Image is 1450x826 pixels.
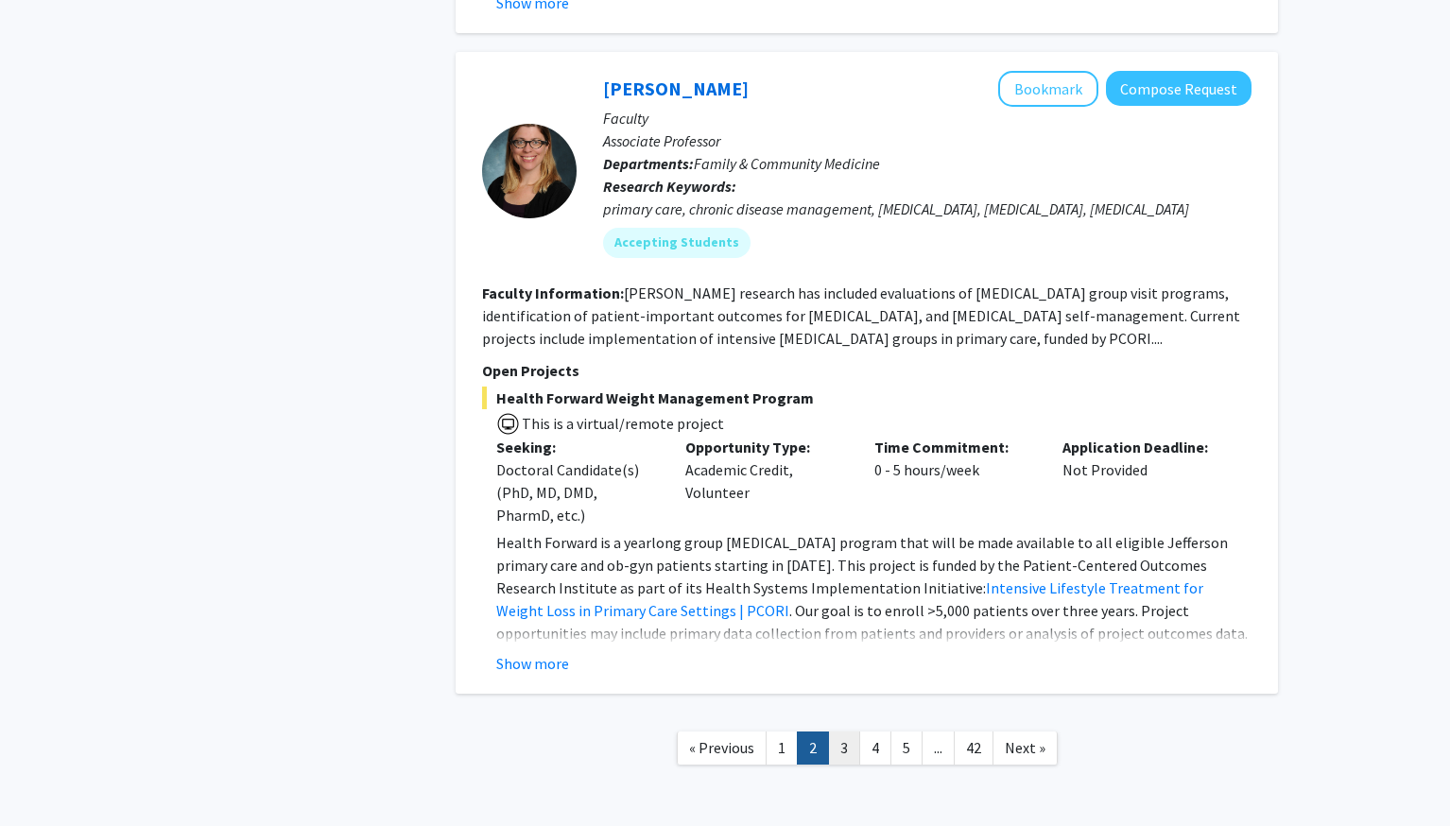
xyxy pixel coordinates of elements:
[954,731,993,765] a: 42
[496,458,657,526] div: Doctoral Candidate(s) (PhD, MD, DMD, PharmD, etc.)
[482,387,1251,409] span: Health Forward Weight Management Program
[685,436,846,458] p: Opportunity Type:
[694,154,880,173] span: Family & Community Medicine
[859,731,891,765] a: 4
[520,414,724,433] span: This is a virtual/remote project
[496,436,657,458] p: Seeking:
[603,107,1251,129] p: Faculty
[689,738,754,757] span: « Previous
[998,71,1098,107] button: Add Amy Cunningham to Bookmarks
[603,228,751,258] mat-chip: Accepting Students
[1048,436,1237,526] div: Not Provided
[874,436,1035,458] p: Time Commitment:
[603,129,1251,152] p: Associate Professor
[482,359,1251,382] p: Open Projects
[496,652,569,675] button: Show more
[603,177,736,196] b: Research Keywords:
[828,731,860,765] a: 3
[860,436,1049,526] div: 0 - 5 hours/week
[603,198,1251,220] div: primary care, chronic disease management, [MEDICAL_DATA], [MEDICAL_DATA], [MEDICAL_DATA]
[993,731,1058,765] a: Next
[482,284,1240,348] fg-read-more: [PERSON_NAME] research has included evaluations of [MEDICAL_DATA] group visit programs, identific...
[1106,71,1251,106] button: Compose Request to Amy Cunningham
[934,738,942,757] span: ...
[766,731,798,765] a: 1
[496,531,1251,667] p: Health Forward is a yearlong group [MEDICAL_DATA] program that will be made available to all elig...
[1005,738,1045,757] span: Next »
[14,741,80,812] iframe: Chat
[482,284,624,302] b: Faculty Information:
[677,731,767,765] a: Previous
[603,77,749,100] a: [PERSON_NAME]
[797,731,829,765] a: 2
[603,154,694,173] b: Departments:
[1062,436,1223,458] p: Application Deadline:
[456,713,1278,789] nav: Page navigation
[671,436,860,526] div: Academic Credit, Volunteer
[890,731,923,765] a: 5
